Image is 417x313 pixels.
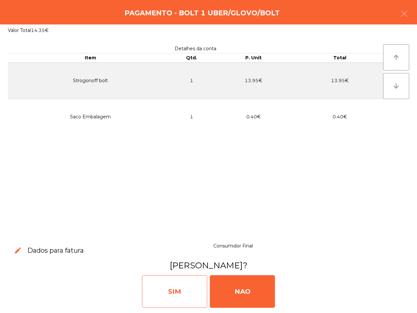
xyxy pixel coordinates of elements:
[173,63,210,99] td: 1
[175,46,216,52] span: Detalhes da conta
[14,246,22,254] span: edit
[297,53,383,63] th: Total
[173,53,210,63] th: Qtd.
[297,99,383,135] td: 0.40€
[8,53,173,63] th: Item
[173,99,210,135] td: 1
[210,63,297,99] td: 13.95€
[142,275,207,308] div: SIM
[297,63,383,99] td: 13.95€
[383,44,409,70] button: arrow_upward
[383,73,409,99] button: arrow_downward
[8,99,173,135] td: Saco Embalagem
[210,99,297,135] td: 0.40€
[31,27,49,33] span: 14.35€
[392,53,400,61] i: arrow_upward
[9,241,27,260] button: edit
[210,53,297,63] th: P. Unit
[8,27,31,33] span: Valor Total
[7,260,410,271] h3: [PERSON_NAME]?
[392,82,400,90] i: arrow_downward
[213,243,253,249] span: Consumidor Final
[124,8,280,18] h4: Pagamento - Bolt 1 Uber/Glovo/Bolt
[210,275,275,308] div: NAO
[27,246,84,255] h3: Dados para fatura
[8,63,173,99] td: Strogonoff bolt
